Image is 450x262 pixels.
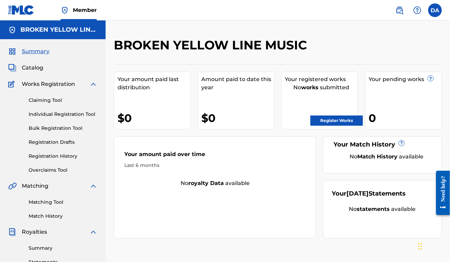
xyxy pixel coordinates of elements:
img: Catalog [8,64,16,72]
div: $0 [201,110,274,126]
a: Claiming Tool [29,97,97,104]
a: Match History [29,213,97,220]
span: ? [399,140,404,146]
span: Royalties [22,228,47,236]
strong: works [301,84,319,91]
h2: BROKEN YELLOW LINE MUSIC [114,37,310,53]
img: expand [89,80,97,88]
div: No available [332,205,433,213]
strong: statements [357,206,390,212]
strong: Match History [358,153,398,160]
div: $0 [118,110,190,126]
img: Royalties [8,228,16,236]
span: Matching [22,182,48,190]
div: Your Statements [332,189,406,198]
div: Your amount paid over time [124,150,306,162]
div: Your pending works [369,75,441,83]
a: Summary [29,245,97,252]
a: Matching Tool [29,199,97,206]
div: 0 [369,110,441,126]
span: [DATE] [346,190,369,197]
div: Your Match History [332,140,433,149]
img: Top Rightsholder [61,6,69,14]
div: Amount paid to date this year [201,75,274,92]
img: Works Registration [8,80,17,88]
a: SummarySummary [8,47,49,56]
div: Drag [418,236,422,257]
span: Member [73,6,97,14]
div: Last 6 months [124,162,306,169]
a: Individual Registration Tool [29,111,97,118]
strong: royalty data [188,180,224,186]
img: help [413,6,421,14]
img: expand [89,182,97,190]
a: CatalogCatalog [8,64,43,72]
a: Overclaims Tool [29,167,97,174]
img: Accounts [8,26,16,34]
iframe: Resource Center [431,166,450,220]
a: Registration History [29,153,97,160]
a: Register Works [310,115,363,126]
a: Registration Drafts [29,139,97,146]
span: Summary [22,47,49,56]
img: MLC Logo [8,5,34,15]
iframe: Chat Widget [416,229,450,262]
h5: BROKEN YELLOW LINE MUSIC [20,26,97,34]
img: Matching [8,182,17,190]
div: Your registered works [285,75,358,83]
div: Your amount paid last distribution [118,75,190,92]
a: Public Search [393,3,406,17]
div: No submitted [285,83,358,92]
a: Bulk Registration Tool [29,125,97,132]
img: Summary [8,47,16,56]
div: User Menu [428,3,442,17]
div: No available [114,179,316,187]
img: expand [89,228,97,236]
div: Help [410,3,424,17]
div: No available [340,153,433,161]
span: Works Registration [22,80,75,88]
span: ? [428,76,433,81]
img: search [395,6,404,14]
span: Catalog [22,64,43,72]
